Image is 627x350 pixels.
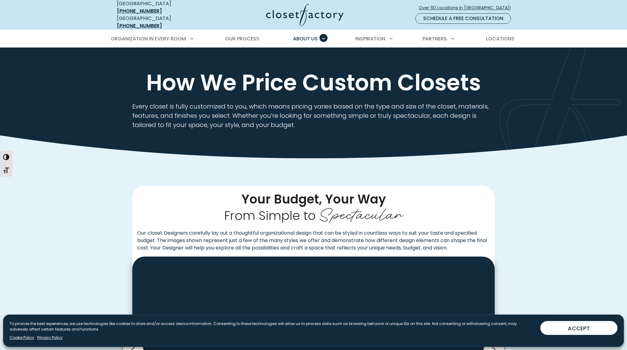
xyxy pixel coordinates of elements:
[355,35,385,42] span: Inspiration
[415,13,511,24] a: Schedule a Free Consultation
[10,335,34,340] a: Cookie Policy
[132,229,495,257] p: Our closet Designers carefully lay out a thoughtful organizational design that can be styled in c...
[225,35,259,42] span: Our Process
[540,321,617,335] button: ACCEPT
[419,2,516,13] a: Over 60 Locations in [GEOGRAPHIC_DATA]!
[106,30,521,47] nav: Primary Menu
[224,207,316,224] span: From Simple to
[37,335,63,340] a: Privacy Policy
[117,15,206,30] div: [GEOGRAPHIC_DATA]
[293,35,318,42] span: About Us
[266,4,344,26] img: Closet Factory Logo
[117,22,162,29] a: [PHONE_NUMBER]
[132,102,495,130] p: Every closet is fully customized to you, which means pricing varies based on the type and size of...
[319,200,403,225] span: Spectacular
[241,191,386,208] span: Your Budget, Your Way
[423,35,447,42] span: Partners
[486,35,514,42] span: Locations
[111,35,186,42] span: Organization in Every Room
[10,321,535,332] p: To provide the best experiences, we use technologies like cookies to store and/or access device i...
[116,71,512,94] h1: How We Price Custom Closets
[419,5,516,11] span: Over 60 Locations in [GEOGRAPHIC_DATA]!
[117,7,162,14] a: [PHONE_NUMBER]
